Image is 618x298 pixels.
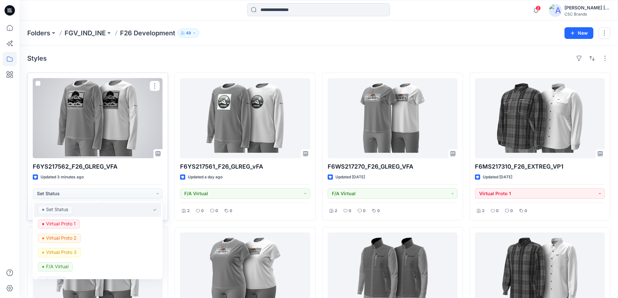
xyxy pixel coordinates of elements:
p: 49 [186,30,191,37]
p: BLOCK [46,277,61,285]
p: F6YS217561_F26_GLREG_vFA [180,162,310,171]
h4: Styles [27,54,47,62]
p: 0 [215,208,218,214]
a: F6WS217270_F26_GLREG_VFA [328,78,457,158]
p: F/A Virtual [46,262,68,271]
p: Virtual Proto 2 [46,234,77,242]
div: [PERSON_NAME] [PERSON_NAME] [564,4,610,12]
a: F6YS217561_F26_GLREG_vFA [180,78,310,158]
p: 0 [496,208,499,214]
p: 0 [525,208,527,214]
span: 2 [536,6,541,11]
p: Virtual Proto 3 [46,248,77,256]
div: CSC Brands [564,12,610,17]
p: 0 [377,208,380,214]
p: 0 [510,208,513,214]
p: F6WS217270_F26_GLREG_VFA [328,162,457,171]
p: F6MS217310_F26_EXTREG_VP1 [475,162,605,171]
a: FGV_IND_INE [65,29,106,38]
a: Folders [27,29,50,38]
p: Updated a day ago [188,174,223,181]
p: Set Status [46,205,68,214]
p: 0 [349,208,351,214]
p: F26 Development [120,29,175,38]
p: 2 [482,208,484,214]
p: Updated 3 minutes ago [41,174,84,181]
img: avatar [549,4,562,17]
a: F6YS217562_F26_GLREG_VFA [33,78,163,158]
p: 0 [201,208,204,214]
p: F6YS217562_F26_GLREG_VFA [33,162,163,171]
p: 0 [230,208,232,214]
button: 49 [178,29,199,38]
p: Updated [DATE] [335,174,365,181]
p: 2 [335,208,337,214]
p: Virtual Proto 1 [46,220,76,228]
a: F6MS217310_F26_EXTREG_VP1 [475,78,605,158]
p: 2 [187,208,189,214]
button: New [564,27,593,39]
p: Updated [DATE] [483,174,512,181]
p: 0 [363,208,366,214]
